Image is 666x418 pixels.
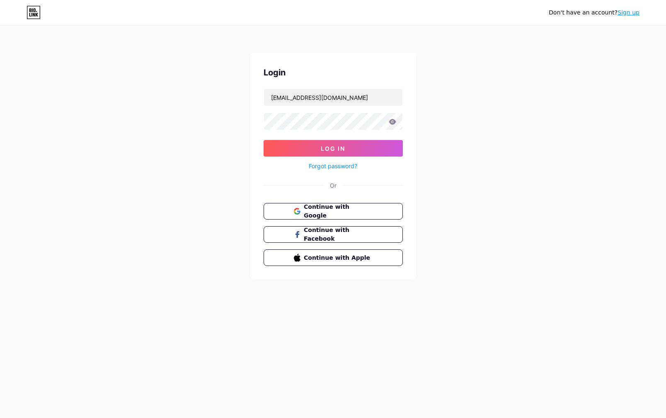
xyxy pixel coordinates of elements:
[304,226,372,243] span: Continue with Facebook
[264,140,403,157] button: Log In
[264,226,403,243] button: Continue with Facebook
[304,254,372,262] span: Continue with Apple
[264,249,403,266] button: Continue with Apple
[330,181,337,190] div: Or
[321,145,345,152] span: Log In
[304,203,372,220] span: Continue with Google
[549,8,639,17] div: Don't have an account?
[264,203,403,220] button: Continue with Google
[264,89,402,106] input: Username
[264,66,403,79] div: Login
[309,162,357,170] a: Forgot password?
[618,9,639,16] a: Sign up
